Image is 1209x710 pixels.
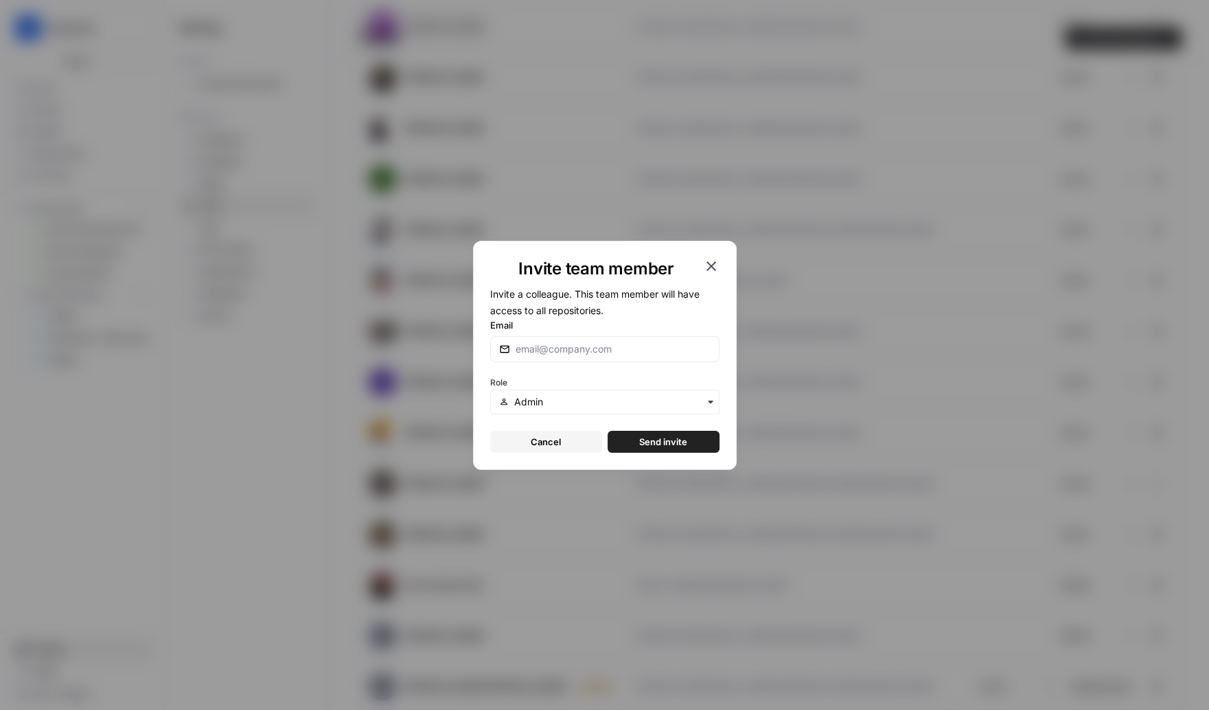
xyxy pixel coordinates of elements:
span: Invite a colleague. This team member will have access to all repositories. [490,288,700,316]
button: Cancel [490,431,602,453]
button: Send invite [608,431,719,453]
span: Cancel [531,435,561,449]
input: email@company.com [516,342,711,356]
input: Admin [514,395,710,409]
span: Role [490,377,507,388]
label: Email [490,318,719,332]
h1: Invite team member [490,258,703,280]
span: Send invite [639,435,687,449]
